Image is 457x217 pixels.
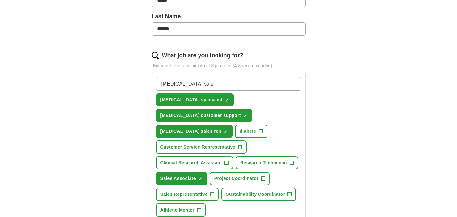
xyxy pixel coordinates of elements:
[160,207,195,213] span: Athletic Mentor
[160,96,223,103] span: [MEDICAL_DATA] specialist
[243,113,247,119] span: ✓
[160,112,241,119] span: [MEDICAL_DATA] customer support
[160,159,222,166] span: Clinical Research Assistant
[214,175,258,182] span: Project Coordinator
[160,191,208,198] span: Sales Representative
[156,172,207,185] button: Sales Associate✓
[236,156,298,169] button: Research Technician
[240,159,287,166] span: Research Technician
[156,109,252,122] button: [MEDICAL_DATA] customer support✓
[156,188,219,201] button: Sales Representative
[210,172,270,185] button: Project Coordinator
[199,176,202,182] span: ✓
[160,175,196,182] span: Sales Associate
[235,125,267,138] button: diabete
[152,62,306,69] p: Enter or select a minimum of 3 job titles (4-8 recommended)
[156,77,301,91] input: Type a job title and press enter
[162,51,243,60] label: What job are you looking for?
[156,125,233,138] button: [MEDICAL_DATA] sales rep✓
[156,93,234,106] button: [MEDICAL_DATA] specialist✓
[240,128,256,135] span: diabete
[160,128,222,135] span: [MEDICAL_DATA] sales rep
[221,188,296,201] button: Sustainability Coordinator
[156,203,206,217] button: Athletic Mentor
[226,191,285,198] span: Sustainability Coordinator
[152,52,159,59] img: search.png
[156,156,233,169] button: Clinical Research Assistant
[152,12,306,21] label: Last Name
[160,144,235,150] span: Customer Service Representative
[224,129,228,134] span: ✓
[156,140,247,154] button: Customer Service Representative
[225,98,229,103] span: ✓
